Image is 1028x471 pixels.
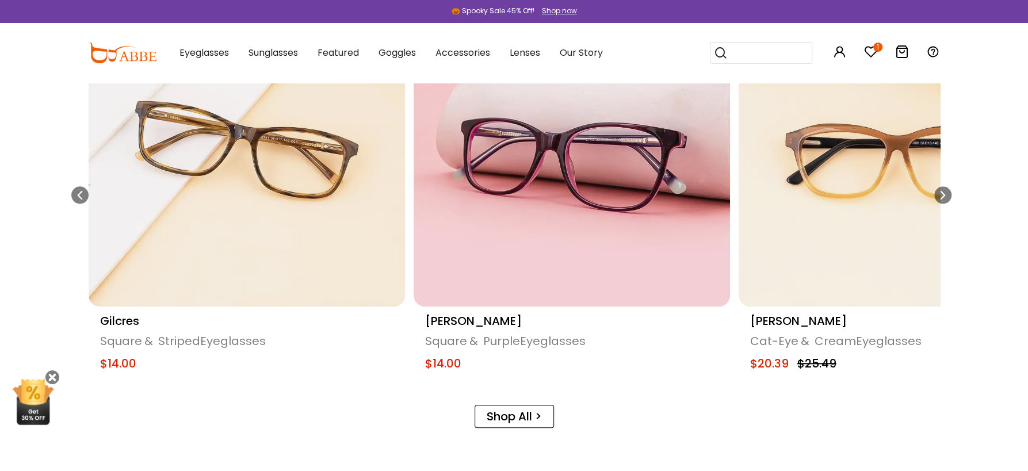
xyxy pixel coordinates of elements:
[435,46,490,59] span: Accessories
[142,333,155,349] span: &
[792,355,836,372] span: $25.49
[467,333,480,349] span: &
[452,6,534,16] div: 🎃 Spooky Sale 45% Off!
[873,43,882,52] i: 1
[425,312,719,330] div: [PERSON_NAME]
[542,6,577,16] div: Shop now
[750,355,789,372] span: $20.39
[89,43,156,63] img: abbeglasses.com
[560,46,603,59] span: Our Story
[536,6,577,16] a: Shop now
[475,405,554,428] a: Shop All >
[318,46,359,59] span: Featured
[379,46,416,59] span: Goggles
[100,355,136,372] span: $14.00
[864,47,878,60] a: 1
[425,355,461,372] span: $14.00
[425,334,719,348] div: Square Purple Eyeglasses
[249,46,298,59] span: Sunglasses
[179,46,229,59] span: Eyeglasses
[798,333,812,349] span: &
[12,379,55,425] img: mini welcome offer
[510,46,540,59] span: Lenses
[100,312,393,330] div: Gilcres
[934,186,951,204] div: Next slide
[100,334,393,348] div: Square Striped Eyeglasses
